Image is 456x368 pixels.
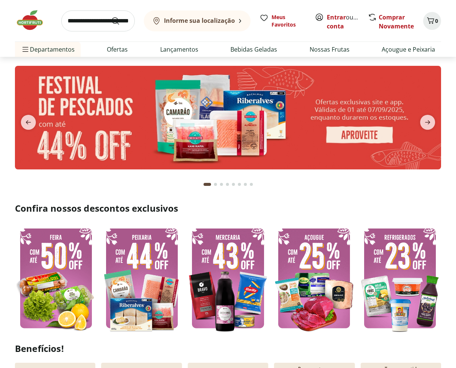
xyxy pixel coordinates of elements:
button: Informe sua localização [144,10,251,31]
b: Informe sua localização [164,16,235,25]
span: Meus Favoritos [272,13,306,28]
button: Go to page 2 from fs-carousel [213,175,218,193]
button: Current page from fs-carousel [202,175,213,193]
button: Go to page 5 from fs-carousel [230,175,236,193]
h2: Confira nossos descontos exclusivos [15,202,441,214]
span: 0 [435,17,438,24]
span: Departamentos [21,40,75,58]
button: Go to page 3 from fs-carousel [218,175,224,193]
button: Go to page 7 from fs-carousel [242,175,248,193]
h2: Benefícios! [15,343,441,354]
button: previous [15,115,42,130]
a: Criar conta [327,13,368,30]
a: Nossas Frutas [310,45,350,54]
a: Açougue e Peixaria [382,45,435,54]
img: mercearia [187,223,269,333]
button: Go to page 4 from fs-carousel [224,175,230,193]
a: Bebidas Geladas [230,45,277,54]
a: Meus Favoritos [260,13,306,28]
a: Comprar Novamente [379,13,414,30]
a: Entrar [327,13,346,21]
img: açougue [273,223,355,333]
img: Hortifruti [15,9,52,31]
button: next [414,115,441,130]
button: Menu [21,40,30,58]
button: Submit Search [111,16,129,25]
button: Carrinho [423,12,441,30]
button: Go to page 8 from fs-carousel [248,175,254,193]
a: Lançamentos [160,45,198,54]
span: ou [327,13,360,31]
img: resfriados [359,223,441,333]
img: pescados [101,223,183,333]
img: pescados [15,66,441,169]
button: Go to page 6 from fs-carousel [236,175,242,193]
a: Ofertas [107,45,128,54]
input: search [61,10,135,31]
img: feira [15,223,97,333]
